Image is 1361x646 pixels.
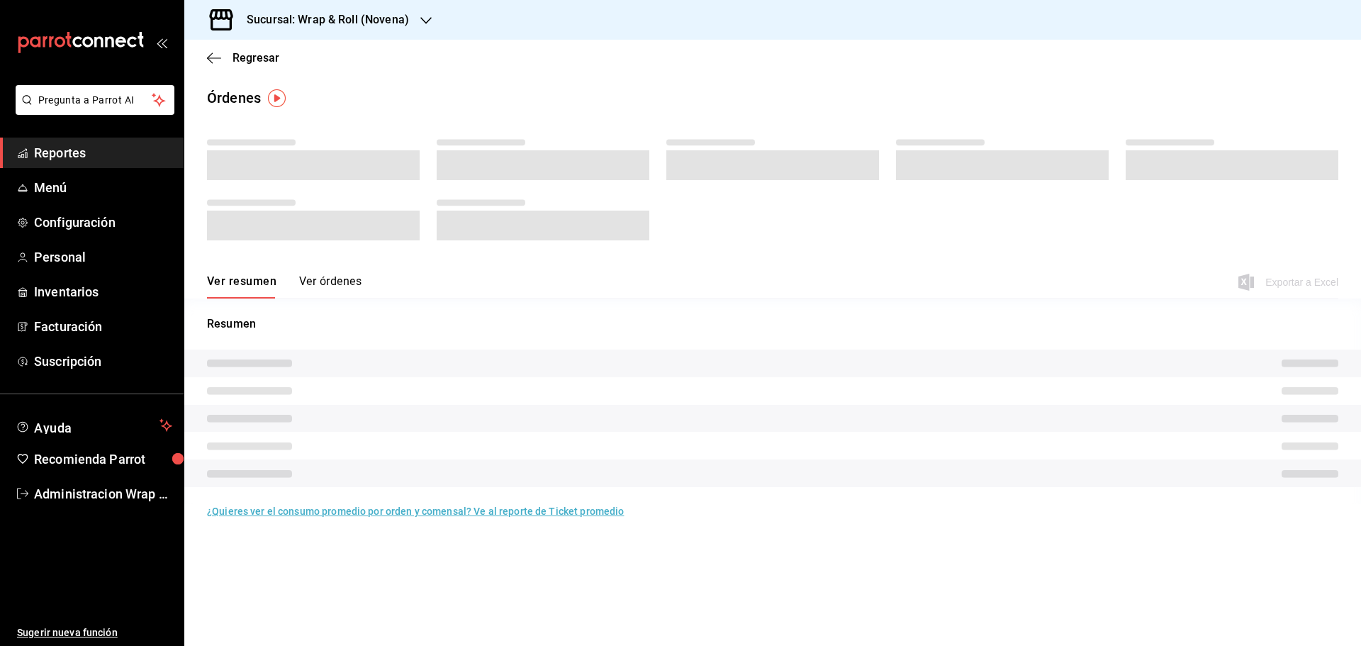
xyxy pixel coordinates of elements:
span: Ayuda [34,417,154,434]
div: navigation tabs [207,274,362,299]
button: Pregunta a Parrot AI [16,85,174,115]
a: ¿Quieres ver el consumo promedio por orden y comensal? Ve al reporte de Ticket promedio [207,506,624,517]
button: Ver resumen [207,274,276,299]
div: Órdenes [207,87,261,108]
a: Pregunta a Parrot AI [10,103,174,118]
p: Resumen [207,316,1338,333]
span: Sugerir nueva función [17,625,172,640]
span: Administracion Wrap N Roll [34,484,172,503]
span: Suscripción [34,352,172,371]
span: Recomienda Parrot [34,450,172,469]
button: Ver órdenes [299,274,362,299]
img: Tooltip marker [268,89,286,107]
button: Regresar [207,51,279,65]
span: Facturación [34,317,172,336]
span: Menú [34,178,172,197]
span: Inventarios [34,282,172,301]
button: open_drawer_menu [156,37,167,48]
span: Personal [34,247,172,267]
h3: Sucursal: Wrap & Roll (Novena) [235,11,409,28]
span: Regresar [233,51,279,65]
span: Pregunta a Parrot AI [38,93,152,108]
span: Configuración [34,213,172,232]
span: Reportes [34,143,172,162]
